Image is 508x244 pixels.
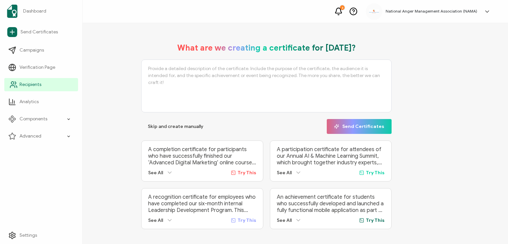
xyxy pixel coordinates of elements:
[4,95,78,108] a: Analytics
[237,170,256,176] span: Try This
[21,29,58,35] span: Send Certificates
[4,61,78,74] a: Verification Page
[277,218,292,223] span: See All
[369,10,379,13] img: 3ca2817c-e862-47f7-b2ec-945eb25c4a6c.jpg
[20,99,39,105] span: Analytics
[20,47,44,54] span: Campaigns
[20,81,41,88] span: Recipients
[237,218,256,223] span: Try This
[148,124,203,129] span: Skip and create manually
[20,116,47,122] span: Components
[177,43,356,53] h1: What are we creating a certificate for [DATE]?
[386,9,477,14] h5: National Anger Management Association (NAMA)
[4,24,78,40] a: Send Certificates
[4,229,78,242] a: Settings
[20,232,37,239] span: Settings
[4,44,78,57] a: Campaigns
[334,124,384,129] span: Send Certificates
[277,170,292,176] span: See All
[148,146,256,166] p: A completion certificate for participants who have successfully finished our ‘Advanced Digital Ma...
[148,170,163,176] span: See All
[141,119,210,134] button: Skip and create manually
[148,194,256,214] p: A recognition certificate for employees who have completed our six-month internal Leadership Deve...
[340,5,345,10] div: 2
[23,8,46,15] span: Dashboard
[4,78,78,91] a: Recipients
[20,64,55,71] span: Verification Page
[20,133,41,140] span: Advanced
[366,218,385,223] span: Try This
[4,2,78,20] a: Dashboard
[277,146,385,166] p: A participation certificate for attendees of our Annual AI & Machine Learning Summit, which broug...
[148,218,163,223] span: See All
[7,5,18,18] img: sertifier-logomark-colored.svg
[327,119,392,134] button: Send Certificates
[277,194,385,214] p: An achievement certificate for students who successfully developed and launched a fully functiona...
[366,170,385,176] span: Try This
